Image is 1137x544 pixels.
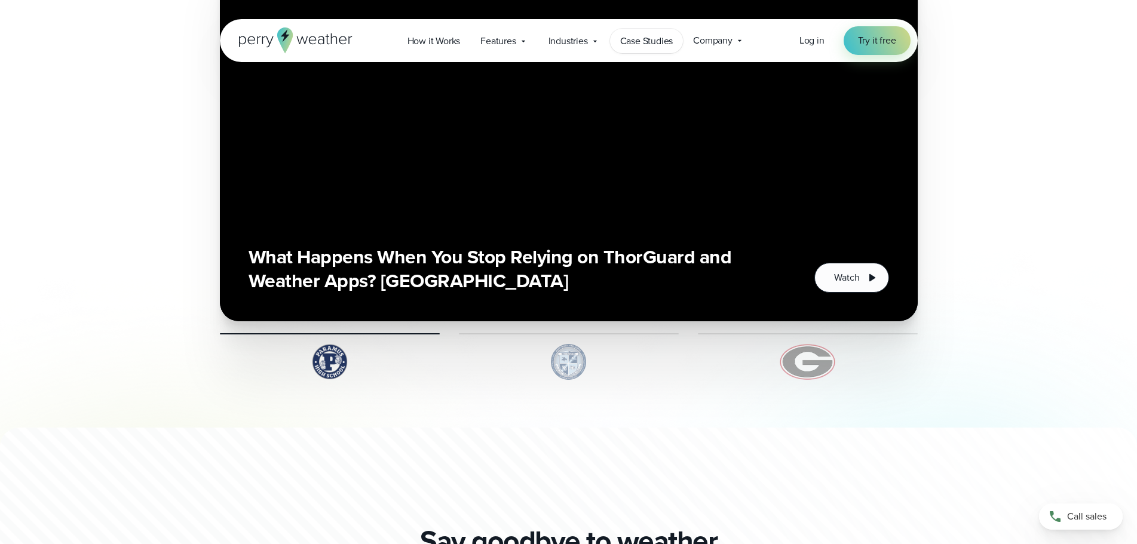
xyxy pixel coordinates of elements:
img: Paramus high school [220,344,440,380]
a: Case Studies [610,29,684,53]
a: Call sales [1039,503,1123,530]
span: Case Studies [620,34,673,48]
span: Features [480,34,516,48]
span: Try it free [858,33,896,48]
span: Company [693,33,733,48]
a: Try it free [844,26,911,55]
span: How it Works [407,34,461,48]
a: How it Works [397,29,471,53]
span: Call sales [1067,509,1107,524]
span: Log in [799,33,825,47]
h3: What Happens When You Stop Relying on ThorGuard and Weather Apps? [GEOGRAPHIC_DATA] [249,245,786,293]
img: West Orange High School [459,344,679,380]
a: Log in [799,33,825,48]
span: Industries [548,34,588,48]
button: Watch [814,263,888,293]
span: Watch [834,271,859,285]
